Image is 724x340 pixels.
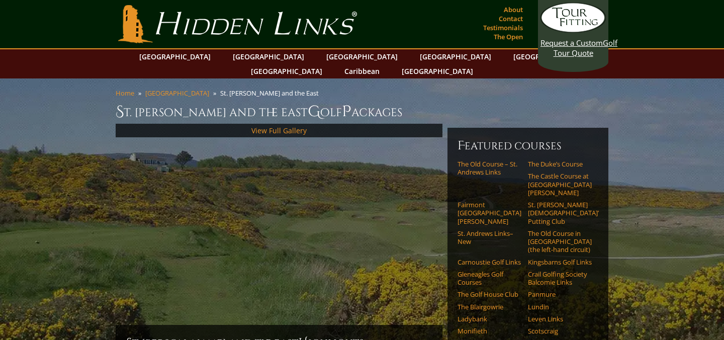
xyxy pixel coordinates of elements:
[508,49,590,64] a: [GEOGRAPHIC_DATA]
[528,303,592,311] a: Lundin
[458,160,521,177] a: The Old Course – St. Andrews Links
[458,270,521,287] a: Gleneagles Golf Courses
[458,315,521,323] a: Ladybank
[458,201,521,225] a: Fairmont [GEOGRAPHIC_DATA][PERSON_NAME]
[134,49,216,64] a: [GEOGRAPHIC_DATA]
[116,89,134,98] a: Home
[540,3,606,58] a: Request a CustomGolf Tour Quote
[528,160,592,168] a: The Duke’s Course
[501,3,525,17] a: About
[458,229,521,246] a: St. Andrews Links–New
[458,290,521,298] a: The Golf House Club
[308,102,320,122] span: G
[528,229,592,254] a: The Old Course in [GEOGRAPHIC_DATA] (the left-hand circuit)
[339,64,385,78] a: Caribbean
[528,315,592,323] a: Leven Links
[540,38,603,48] span: Request a Custom
[228,49,309,64] a: [GEOGRAPHIC_DATA]
[116,102,608,122] h1: St. [PERSON_NAME] and the East olf ackages
[528,172,592,197] a: The Castle Course at [GEOGRAPHIC_DATA][PERSON_NAME]
[528,201,592,225] a: St. [PERSON_NAME] [DEMOGRAPHIC_DATA]’ Putting Club
[491,30,525,44] a: The Open
[458,138,598,154] h6: Featured Courses
[458,327,521,335] a: Monifieth
[496,12,525,26] a: Contact
[246,64,327,78] a: [GEOGRAPHIC_DATA]
[342,102,351,122] span: P
[145,89,209,98] a: [GEOGRAPHIC_DATA]
[528,258,592,266] a: Kingsbarns Golf Links
[528,327,592,335] a: Scotscraig
[481,21,525,35] a: Testimonials
[397,64,478,78] a: [GEOGRAPHIC_DATA]
[415,49,496,64] a: [GEOGRAPHIC_DATA]
[220,89,323,98] li: St. [PERSON_NAME] and the East
[458,258,521,266] a: Carnoustie Golf Links
[528,270,592,287] a: Crail Golfing Society Balcomie Links
[528,290,592,298] a: Panmure
[458,303,521,311] a: The Blairgowrie
[321,49,403,64] a: [GEOGRAPHIC_DATA]
[251,126,307,135] a: View Full Gallery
